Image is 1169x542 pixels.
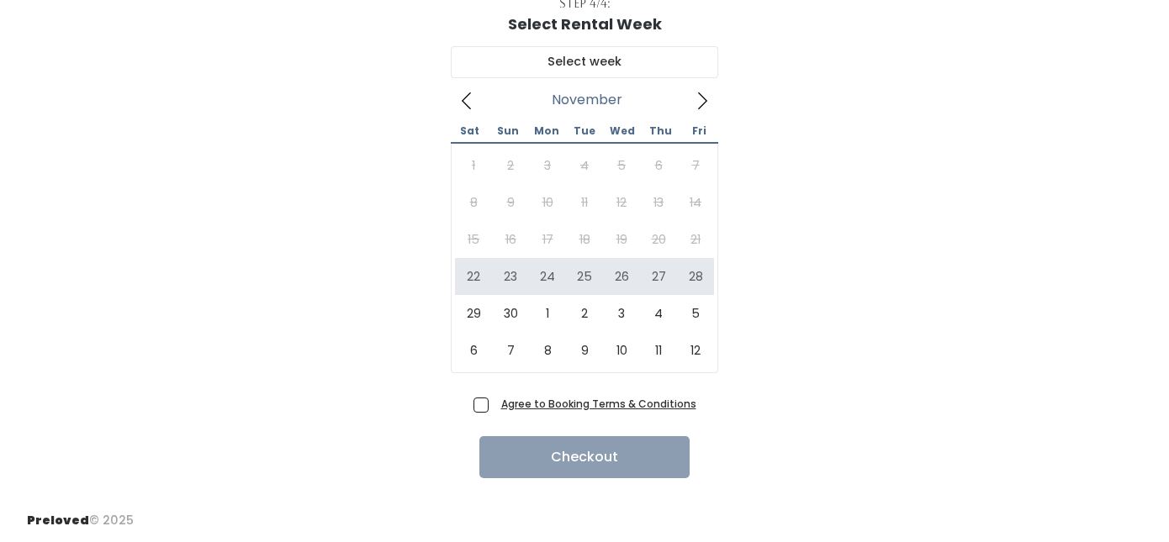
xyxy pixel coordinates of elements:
[451,126,489,136] span: Sat
[529,295,566,332] span: December 1, 2025
[529,332,566,369] span: December 8, 2025
[508,16,662,33] h1: Select Rental Week
[529,258,566,295] span: November 24, 2025
[566,295,603,332] span: December 2, 2025
[642,126,680,136] span: Thu
[552,97,622,103] span: November
[27,512,89,529] span: Preloved
[677,332,714,369] span: December 12, 2025
[565,126,603,136] span: Tue
[489,126,526,136] span: Sun
[455,332,492,369] span: December 6, 2025
[455,295,492,332] span: November 29, 2025
[566,258,603,295] span: November 25, 2025
[603,295,640,332] span: December 3, 2025
[640,258,677,295] span: November 27, 2025
[680,126,718,136] span: Fri
[604,126,642,136] span: Wed
[640,332,677,369] span: December 11, 2025
[566,332,603,369] span: December 9, 2025
[455,258,492,295] span: November 22, 2025
[677,295,714,332] span: December 5, 2025
[501,397,696,411] a: Agree to Booking Terms & Conditions
[677,258,714,295] span: November 28, 2025
[603,258,640,295] span: November 26, 2025
[27,498,134,529] div: © 2025
[492,332,529,369] span: December 7, 2025
[479,436,690,478] button: Checkout
[640,295,677,332] span: December 4, 2025
[492,258,529,295] span: November 23, 2025
[492,295,529,332] span: November 30, 2025
[603,332,640,369] span: December 10, 2025
[451,46,718,78] input: Select week
[527,126,565,136] span: Mon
